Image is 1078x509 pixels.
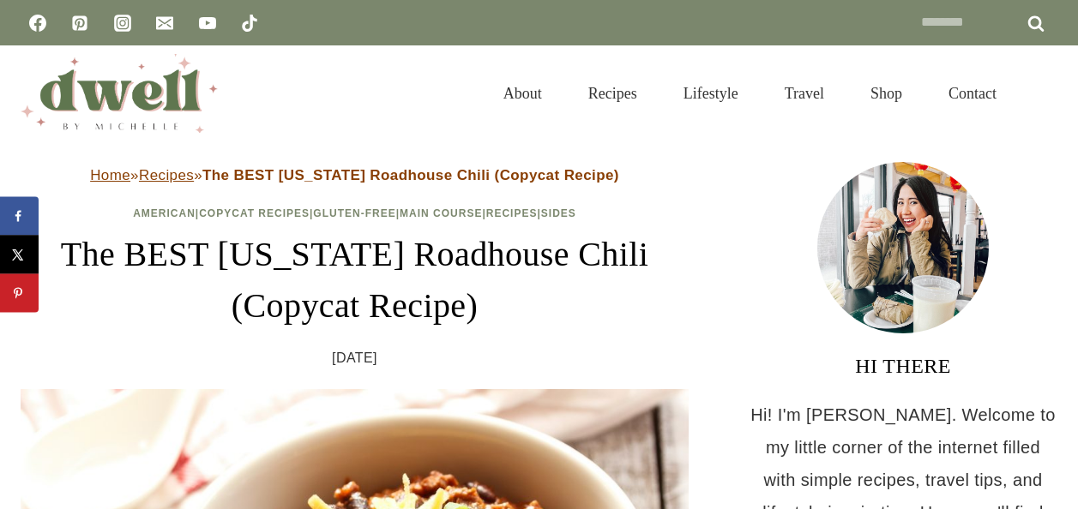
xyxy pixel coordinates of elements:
a: YouTube [190,6,225,40]
span: | | | | | [133,207,576,219]
a: Shop [847,63,925,123]
a: Email [148,6,182,40]
a: Main Course [400,207,482,219]
a: Contact [925,63,1020,123]
a: Facebook [21,6,55,40]
h3: HI THERE [749,350,1057,381]
button: View Search Form [1028,79,1057,108]
a: Sides [541,207,576,219]
strong: The BEST [US_STATE] Roadhouse Chili (Copycat Recipe) [202,167,619,183]
a: Recipes [565,63,660,123]
a: Recipes [486,207,538,219]
nav: Primary Navigation [480,63,1020,123]
a: Travel [762,63,847,123]
h1: The BEST [US_STATE] Roadhouse Chili (Copycat Recipe) [21,229,689,332]
a: Pinterest [63,6,97,40]
span: » » [90,167,619,183]
a: Recipes [139,167,194,183]
a: Home [90,167,130,183]
time: [DATE] [332,345,377,371]
a: Lifestyle [660,63,762,123]
img: DWELL by michelle [21,54,218,133]
a: TikTok [232,6,267,40]
a: Gluten-Free [313,207,395,219]
a: American [133,207,196,219]
a: About [480,63,565,123]
a: Copycat Recipes [199,207,310,219]
a: Instagram [105,6,140,40]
